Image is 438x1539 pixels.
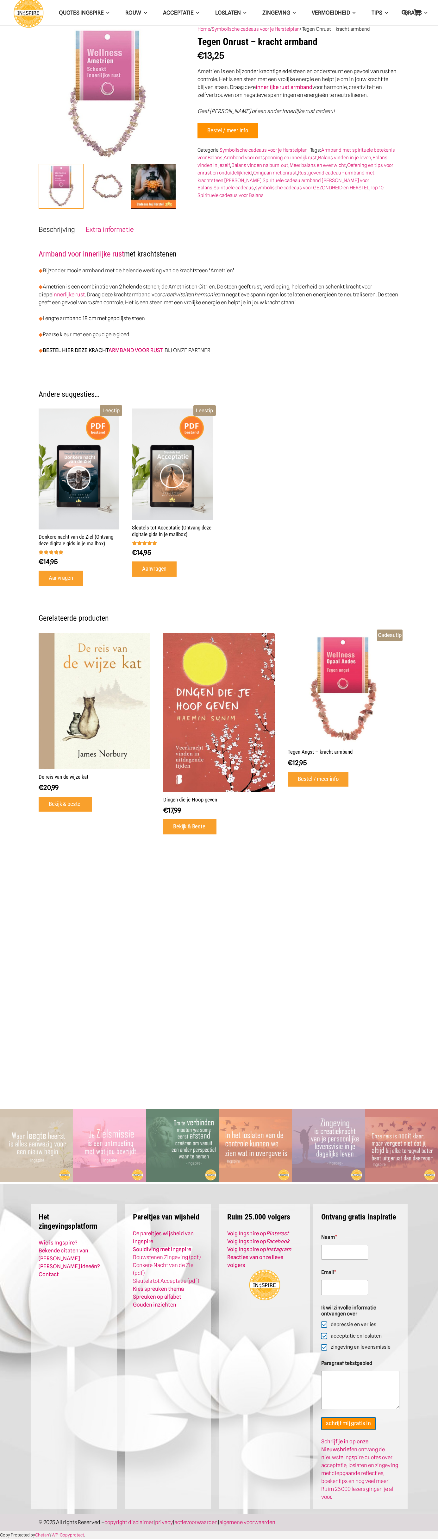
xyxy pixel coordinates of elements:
span: € [197,50,204,60]
span: € [39,558,43,566]
a: privacy [155,1519,173,1525]
span: Acceptatie [163,9,194,16]
strong: Volg Ingspire op [227,1246,291,1252]
a: Bekijk & bestel [39,797,92,812]
h2: Tegen Angst – kracht armband [288,749,399,755]
a: Aanvragen [132,561,177,577]
b: met krachtstenen [39,250,177,258]
a: De reis van de wijze kat €20,99 [39,633,150,792]
a: VERMOEIDHEIDVERMOEIDHEID Menu [304,5,364,21]
span: GRATIS [404,9,422,16]
span: Tags: , , , , , , , , , , , , [197,147,395,198]
bdi: 12,95 [288,759,307,767]
span: Zingeving Menu [290,5,296,21]
a: Spirituele cadeau armband [PERSON_NAME] voor Balans [197,177,369,191]
label: zingeving en levensmissie [327,1344,391,1351]
a: LeestipSleutels tot Acceptatie (Ontvang deze digitale gids in je mailbox)Gewaardeerd 5.00 uit 5 €... [132,408,212,557]
a: ARMBAND VOOR RUST [109,347,163,353]
span: € [39,783,43,791]
p: Bijzonder mooie armband met de helende werking van de krachtsteen ‘Ametrien’ [39,267,399,275]
a: LoslatenLoslaten Menu [207,5,254,21]
a: Wie is Ingspire? [39,1239,78,1246]
img: Spreuk over controle loslaten om te accepteren wat is - citaat van Ingspire [219,1109,292,1182]
a: innerlijke rust [52,291,85,298]
a: Gouden inzichten [133,1301,176,1308]
span: TIPS [372,9,382,16]
span: € [132,548,137,556]
div: Gewaardeerd 5.00 uit 5 [132,541,158,546]
span: Loslaten [215,9,241,16]
em: Instagram [266,1246,291,1252]
img: Spiritueel cadeau met symbolisch betekenis voor innerlijke rust [39,164,84,209]
em: Pinterest [266,1230,289,1237]
img: Quote over Verbinding - Om te verbinden moeten we afstand creëren om vanuit een ander perspectief... [146,1109,219,1182]
p: Ametrien is een combinatie van 2 helende stenen; de Amethist en Citrien. De steen geeft rust, ver... [39,283,399,307]
a: Contact [39,1271,59,1277]
a: Armband voor ontspanning en innerlijk rust [224,155,317,161]
span: ◆ [39,283,43,290]
a: actievoorwaarden [174,1519,218,1525]
span: ROUW Menu [141,5,147,21]
label: Paragraaf tekstgebied [321,1360,399,1366]
img: Geef balans en rust cadeau met deze kracht edelsteen armband! [85,164,130,209]
span: VERMOEIDHEID Menu [350,5,356,21]
img: Krachtsteen armband angst verminderen - Bestel dit emotioneel cadeau tegen Angst voor in moeilijk... [288,633,399,744]
div: Gewaardeerd 5.00 uit 5 [39,550,65,555]
img: Leren accepteren en loslaten - tips, gevoelens en wijsheden over acceptatie van het zingevingspla... [132,408,212,520]
a: Sleutels tot Acceptatie (pdf) [133,1278,199,1284]
span: ◆ [39,267,43,274]
a: Symbolische cadeaus voor je Herstelplan [212,26,300,32]
a: GRATISGRATIS Menu [396,5,435,21]
a: Zoeken [398,5,411,21]
img: Zingeving is ceatiekracht van je persoonlijke levensvisie in je dagelijks leven - citaat van Inge... [292,1109,365,1182]
a: Spirituele cadeaus [214,185,254,191]
a: Beschrijving [39,225,75,233]
nav: Breadcrumb [197,25,399,33]
p: Lengte armband 18 cm met gepolijste steen [39,314,399,322]
a: Volg Ingspire opFacebook [227,1238,290,1244]
a: ROUWROUW Menu [117,5,155,21]
a: Oefening en tips voor onrust en onduidelijkheid [197,162,393,176]
strong: Volg Ingspire op [227,1230,289,1237]
a: Zingeving is creatiekracht van je persoonlijke levensvisie in je dagelijks leven – citaat van Ing... [292,1110,365,1116]
a: TIPSTIPS Menu [364,5,396,21]
a: Om te verbinden moeten we soms eerst afstand creëren – Citaat van Ingspire [146,1110,219,1116]
h2: Gerelateerde producten [39,614,399,623]
em: rust [87,299,97,306]
a: CadeautipTegen Angst – kracht armband €12,95 [288,633,399,768]
a: Bestel / meer info [288,772,348,787]
span: ◆ [39,315,43,321]
a: Souldiving met Ingspire [133,1246,191,1252]
a: copyright disclaimer [104,1519,153,1525]
img: Symbolische Cadeaus als steuntje in de rug bij herstel voor kracht, inspiratie, sterkte en hoop [131,164,176,209]
bdi: 13,25 [197,50,224,60]
h2: Donkere nacht van de Ziel (Ontvang deze digitale gids in je mailbox) [39,534,119,547]
a: Kies spreuken thema [133,1286,184,1292]
a: Bouwstenen Zingeving (pdf) [133,1254,201,1260]
a: Balans vinden in je leven [318,155,371,161]
a: Symbolische cadeaus voor je Herstelplan [220,147,308,153]
span: QUOTES INGSPIRE Menu [104,5,109,21]
a: [PERSON_NAME] ideeën? [39,1263,100,1270]
bdi: 14,95 [39,558,58,566]
button: schrijf mij gratis in [321,1417,375,1430]
a: innerlijke rust armband [256,84,312,90]
span: QUOTES INGSPIRE [59,9,104,16]
a: Rustgevend cadeau - armband met krachtsteen [PERSON_NAME] [197,170,374,183]
a: algemene voorwaarden [219,1519,275,1525]
h2: Sleutels tot Acceptatie (Ontvang deze digitale gids in je mailbox) [132,524,212,537]
a: AcceptatieAcceptatie Menu [155,5,207,21]
span: Gewaardeerd uit 5 [132,541,158,546]
span: Categorie: [197,147,309,153]
a: Je zielsmissie is een ontmoeting met wat jou bevrijdt © [73,1110,146,1116]
a: De pareltjes wijsheid van Ingspire [133,1230,194,1244]
a: symbolische cadeaus voor GEZONDHEID en HERSTEL [255,185,369,191]
strong: Schrijf je in op onze Nieuwsbrief [321,1438,368,1453]
strong: Ruim 25.000 volgers [227,1213,290,1221]
bdi: 14,95 [132,548,151,556]
button: Bestel / meer info [197,123,258,138]
strong: Ontvang gratis inspiratie [321,1213,396,1221]
a: Bekende citaten van [PERSON_NAME] [39,1247,88,1262]
a: Spreuken op alfabet [133,1294,181,1300]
